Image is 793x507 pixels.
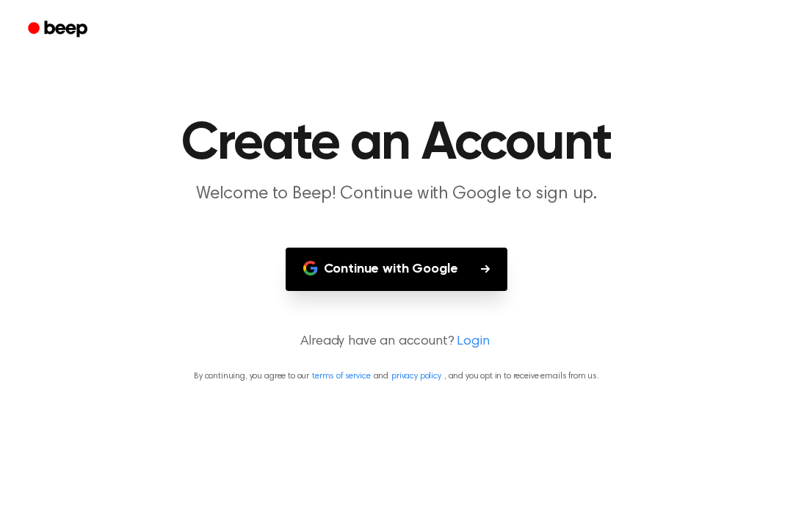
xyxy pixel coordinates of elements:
h1: Create an Account [21,118,772,170]
a: Beep [18,15,101,44]
a: Login [457,332,489,352]
p: Welcome to Beep! Continue with Google to sign up. [115,182,678,206]
a: terms of service [312,372,370,381]
p: Already have an account? [18,332,775,352]
a: privacy policy [391,372,441,381]
p: By continuing, you agree to our and , and you opt in to receive emails from us. [18,370,775,383]
button: Continue with Google [286,248,508,291]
